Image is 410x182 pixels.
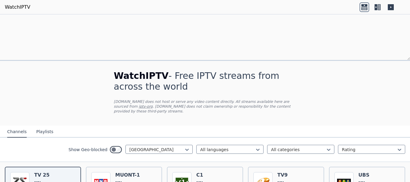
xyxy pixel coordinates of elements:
[34,172,61,178] h6: TV 25
[115,172,142,178] h6: MUONT-1
[7,126,27,138] button: Channels
[36,126,53,138] button: Playlists
[358,172,385,178] h6: UBS
[277,172,304,178] h6: TV9
[139,104,153,109] a: iptv-org
[5,4,30,11] a: WatchIPTV
[68,147,107,153] label: Show Geo-blocked
[114,70,296,92] h1: - Free IPTV streams from across the world
[196,172,223,178] h6: C1
[114,99,296,114] p: [DOMAIN_NAME] does not host or serve any video content directly. All streams available here are s...
[114,70,169,81] span: WatchIPTV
